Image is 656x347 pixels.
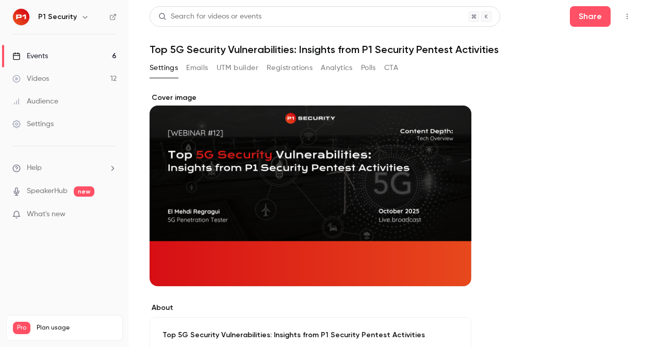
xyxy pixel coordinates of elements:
button: Polls [361,60,376,76]
div: Search for videos or events [158,11,261,22]
span: Plan usage [37,324,116,332]
button: Emails [186,60,208,76]
label: About [150,303,471,313]
button: Settings [150,60,178,76]
span: Pro [13,322,30,334]
section: Cover image [150,93,471,286]
button: Analytics [321,60,353,76]
div: Audience [12,96,58,107]
button: CTA [384,60,398,76]
div: Settings [12,119,54,129]
iframe: Noticeable Trigger [104,210,117,219]
button: Share [570,6,611,27]
div: Events [12,51,48,61]
button: Registrations [267,60,313,76]
span: new [74,186,94,197]
button: UTM builder [217,60,258,76]
span: Help [27,163,42,173]
a: SpeakerHub [27,186,68,197]
p: Top 5G Security Vulnerabilities: Insights from P1 Security Pentest Activities [162,330,458,340]
label: Cover image [150,93,471,103]
img: P1 Security [13,9,29,25]
li: help-dropdown-opener [12,163,117,173]
h6: P1 Security [38,12,77,22]
h1: Top 5G Security Vulnerabilities: Insights from P1 Security Pentest Activities [150,43,635,56]
div: Videos [12,74,49,84]
span: What's new [27,209,65,220]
